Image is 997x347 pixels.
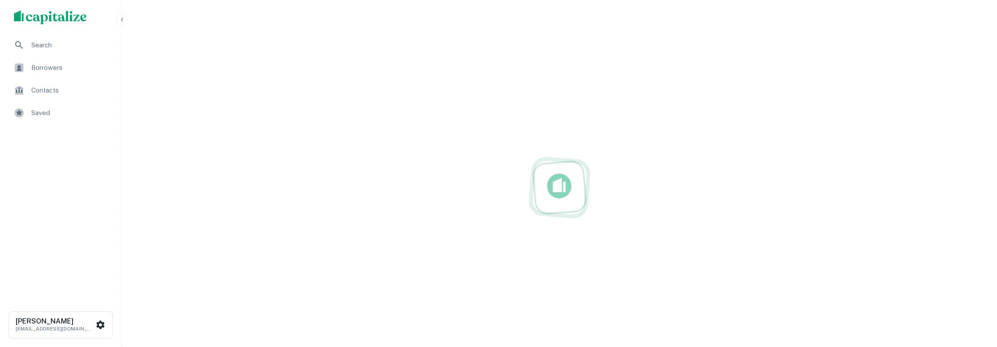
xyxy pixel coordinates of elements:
a: Search [7,35,114,56]
h6: [PERSON_NAME] [16,318,94,325]
span: Contacts [31,85,109,96]
span: Borrowers [31,63,109,73]
img: capitalize-logo.png [14,10,87,24]
p: [EMAIL_ADDRESS][DOMAIN_NAME] [16,325,94,333]
a: Borrowers [7,57,114,78]
a: Contacts [7,80,114,101]
a: Saved [7,102,114,123]
span: Saved [31,108,109,118]
button: [PERSON_NAME][EMAIL_ADDRESS][DOMAIN_NAME] [9,311,113,338]
span: Search [31,40,109,50]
